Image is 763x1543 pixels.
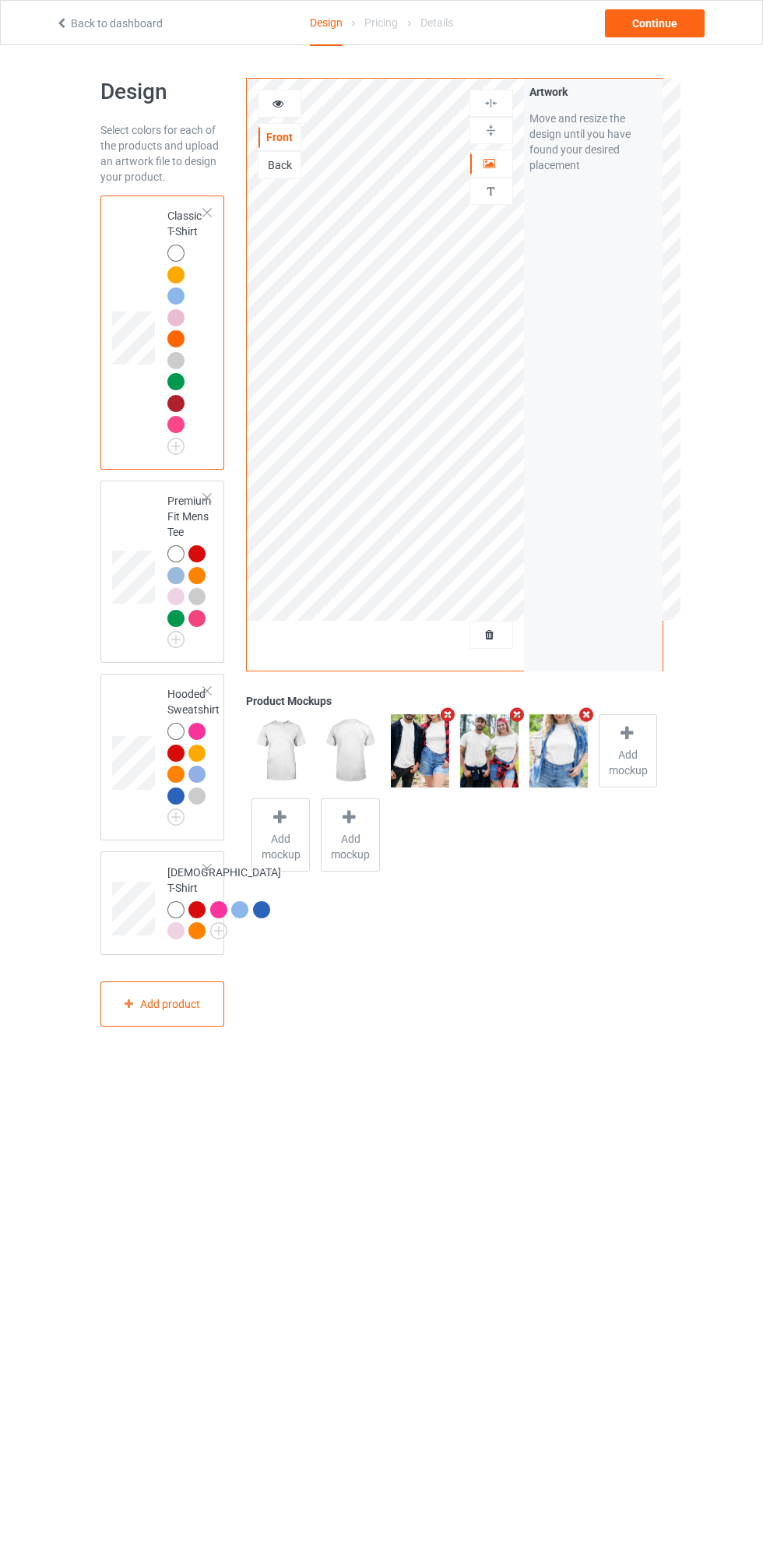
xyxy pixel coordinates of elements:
h1: Design [100,78,225,106]
img: svg%3E%0A [483,96,498,111]
div: [DEMOGRAPHIC_DATA] T-Shirt [100,851,225,954]
div: Add product [100,981,225,1027]
i: Remove mockup [438,706,458,723]
img: svg+xml;base64,PD94bWwgdmVyc2lvbj0iMS4wIiBlbmNvZGluZz0iVVRGLTgiPz4KPHN2ZyB3aWR0aD0iMjJweCIgaGVpZ2... [167,631,185,648]
div: [DEMOGRAPHIC_DATA] T-Shirt [167,865,281,939]
div: Add mockup [599,714,657,787]
div: Premium Fit Mens Tee [100,481,225,663]
div: Artwork [529,84,657,100]
div: Back [258,157,301,173]
img: regular.jpg [460,714,519,787]
div: Move and resize the design until you have found your desired placement [529,111,657,173]
img: regular.jpg [391,714,449,787]
div: Classic T-Shirt [167,208,205,449]
div: Details [420,1,453,44]
img: svg+xml;base64,PD94bWwgdmVyc2lvbj0iMS4wIiBlbmNvZGluZz0iVVRGLTgiPz4KPHN2ZyB3aWR0aD0iMjJweCIgaGVpZ2... [167,808,185,826]
span: Add mockup [322,831,378,862]
div: Hooded Sweatshirt [100,674,225,840]
img: svg+xml;base64,PD94bWwgdmVyc2lvbj0iMS4wIiBlbmNvZGluZz0iVVRGLTgiPz4KPHN2ZyB3aWR0aD0iMjJweCIgaGVpZ2... [167,438,185,455]
i: Remove mockup [508,706,527,723]
div: Classic T-Shirt [100,196,225,470]
img: svg%3E%0A [483,184,498,199]
div: Premium Fit Mens Tee [167,493,211,643]
div: Continue [605,9,705,37]
div: Design [310,1,343,46]
div: Front [258,129,301,145]
img: regular.jpg [529,714,588,787]
div: Pricing [364,1,398,44]
span: Add mockup [599,747,656,778]
i: Remove mockup [577,706,596,723]
img: regular.jpg [321,714,379,787]
div: Hooded Sweatshirt [167,686,220,820]
img: regular.jpg [251,714,310,787]
div: Product Mockups [246,693,663,709]
span: Add mockup [252,831,309,862]
div: Add mockup [251,798,310,872]
div: Select colors for each of the products and upload an artwork file to design your product. [100,122,225,185]
a: Back to dashboard [55,17,163,30]
img: svg+xml;base64,PD94bWwgdmVyc2lvbj0iMS4wIiBlbmNvZGluZz0iVVRGLTgiPz4KPHN2ZyB3aWR0aD0iMjJweCIgaGVpZ2... [210,922,227,939]
img: svg%3E%0A [483,123,498,138]
div: Add mockup [321,798,379,872]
